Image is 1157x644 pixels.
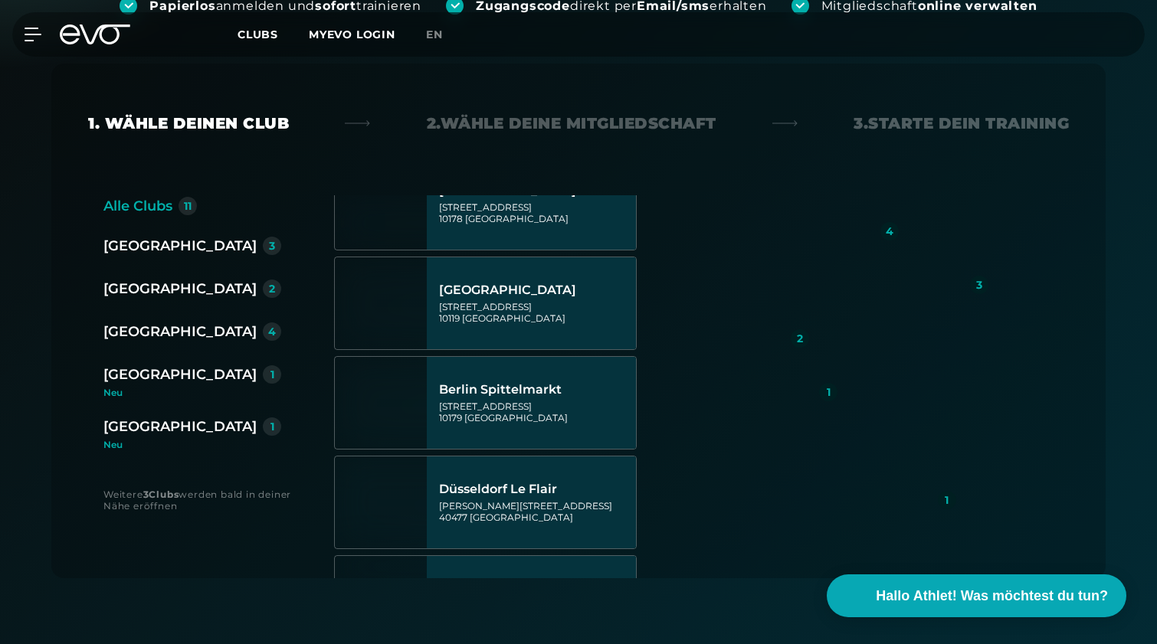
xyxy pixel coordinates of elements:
div: [GEOGRAPHIC_DATA] [103,416,257,437]
div: Düsseldorf Le Flair [439,482,631,497]
div: 1 [270,421,274,432]
div: [PERSON_NAME][STREET_ADDRESS] 40477 [GEOGRAPHIC_DATA] [439,500,631,523]
span: Hallo Athlet! Was möchtest du tun? [876,586,1108,606]
div: 4 [268,326,276,337]
div: 2 [797,333,803,344]
span: en [426,28,443,41]
div: [STREET_ADDRESS] 10119 [GEOGRAPHIC_DATA] [439,301,631,324]
strong: Clubs [149,489,179,500]
div: 11 [184,201,192,211]
span: Clubs [238,28,278,41]
div: Neu [103,440,281,449]
a: MYEVO LOGIN [309,28,395,41]
div: Neu [103,388,293,397]
div: 4 [886,226,893,237]
div: [STREET_ADDRESS] 10178 [GEOGRAPHIC_DATA] [439,201,631,224]
a: Clubs [238,27,309,41]
div: 1 [945,495,949,505]
div: [GEOGRAPHIC_DATA] [103,364,257,385]
div: [STREET_ADDRESS] 10179 [GEOGRAPHIC_DATA] [439,400,631,423]
div: Weitere werden bald in deiner Nähe eröffnen [103,489,303,512]
div: 1 [827,387,831,397]
div: Alle Clubs [103,195,172,217]
div: 3 [269,240,275,251]
div: [GEOGRAPHIC_DATA] [103,321,257,342]
div: 1 [270,369,274,380]
div: 2. Wähle deine Mitgliedschaft [427,113,716,134]
div: Berlin Spittelmarkt [439,382,631,397]
div: 2 [269,283,275,294]
div: [GEOGRAPHIC_DATA] [103,278,257,299]
a: en [426,26,461,44]
strong: 3 [143,489,149,500]
div: [GEOGRAPHIC_DATA] [439,283,631,298]
button: Hallo Athlet! Was möchtest du tun? [827,574,1126,617]
div: 3 [976,280,982,290]
div: [GEOGRAPHIC_DATA] [103,235,257,257]
div: 3. Starte dein Training [854,113,1069,134]
div: 1. Wähle deinen Club [88,113,289,134]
